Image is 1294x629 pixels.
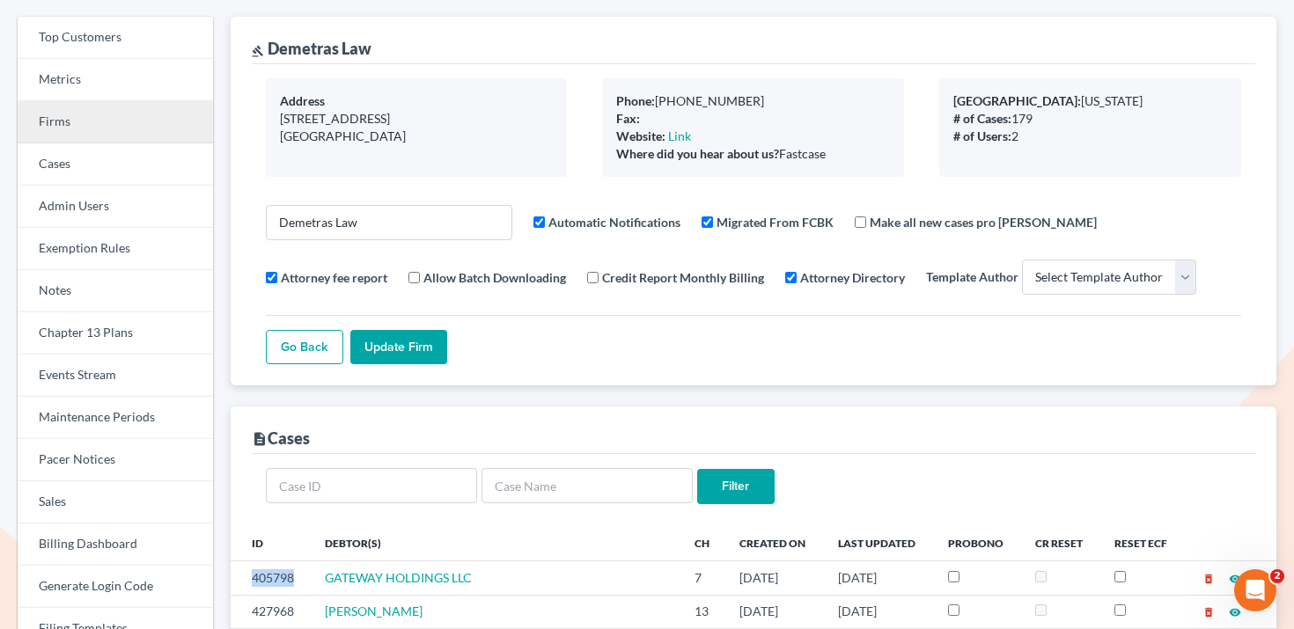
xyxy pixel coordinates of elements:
td: [DATE] [824,595,934,628]
th: Ch [680,525,725,560]
a: Go Back [266,330,343,365]
a: Link [668,128,691,143]
input: Update Firm [350,330,447,365]
label: Attorney Directory [800,268,905,287]
b: # of Users: [953,128,1011,143]
th: ProBono [934,525,1021,560]
label: Automatic Notifications [548,213,680,231]
a: Generate Login Code [18,566,213,608]
td: 405798 [231,561,312,595]
i: visibility [1229,573,1241,585]
a: visibility [1229,570,1241,585]
span: 2 [1270,569,1284,583]
th: ID [231,525,312,560]
a: Events Stream [18,355,213,397]
i: description [252,431,268,447]
b: Fax: [616,111,640,126]
label: Template Author [926,267,1018,286]
a: Billing Dashboard [18,523,213,566]
div: Demetras Law [252,38,371,59]
a: Admin Users [18,186,213,228]
td: 13 [680,595,725,628]
b: Address [280,93,325,108]
div: Fastcase [616,145,890,163]
div: [US_STATE] [953,92,1227,110]
i: delete_forever [1202,573,1215,585]
a: Maintenance Periods [18,397,213,439]
th: CR Reset [1021,525,1100,560]
div: [PHONE_NUMBER] [616,92,890,110]
div: Cases [252,428,310,449]
b: Phone: [616,93,655,108]
b: # of Cases: [953,111,1011,126]
iframe: Intercom live chat [1234,569,1276,611]
a: delete_forever [1202,570,1215,585]
div: 179 [953,110,1227,128]
th: Reset ECF [1100,525,1185,560]
a: Cases [18,143,213,186]
th: Debtor(s) [311,525,680,560]
a: Sales [18,481,213,523]
th: Last Updated [824,525,934,560]
i: gavel [252,45,264,57]
a: GATEWAY HOLDINGS LLC [325,570,472,585]
input: Case ID [266,468,477,503]
input: Case Name [482,468,693,503]
td: [DATE] [824,561,934,595]
a: delete_forever [1202,603,1215,618]
a: Top Customers [18,17,213,59]
a: Chapter 13 Plans [18,312,213,355]
input: Filter [697,469,775,504]
a: Pacer Notices [18,439,213,481]
a: Exemption Rules [18,228,213,270]
td: [DATE] [725,561,824,595]
div: 2 [953,128,1227,145]
label: Attorney fee report [281,268,387,287]
b: Website: [616,128,665,143]
div: [STREET_ADDRESS] [280,110,554,128]
label: Make all new cases pro [PERSON_NAME] [870,213,1097,231]
a: Metrics [18,59,213,101]
label: Allow Batch Downloading [423,268,566,287]
th: Created On [725,525,824,560]
a: [PERSON_NAME] [325,603,423,618]
b: [GEOGRAPHIC_DATA]: [953,93,1081,108]
a: Firms [18,101,213,143]
a: visibility [1229,603,1241,618]
label: Migrated From FCBK [717,213,834,231]
i: delete_forever [1202,606,1215,618]
i: visibility [1229,606,1241,618]
div: [GEOGRAPHIC_DATA] [280,128,554,145]
td: [DATE] [725,595,824,628]
td: 7 [680,561,725,595]
b: Where did you hear about us? [616,146,779,161]
label: Credit Report Monthly Billing [602,268,764,287]
a: Notes [18,270,213,312]
td: 427968 [231,595,312,628]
